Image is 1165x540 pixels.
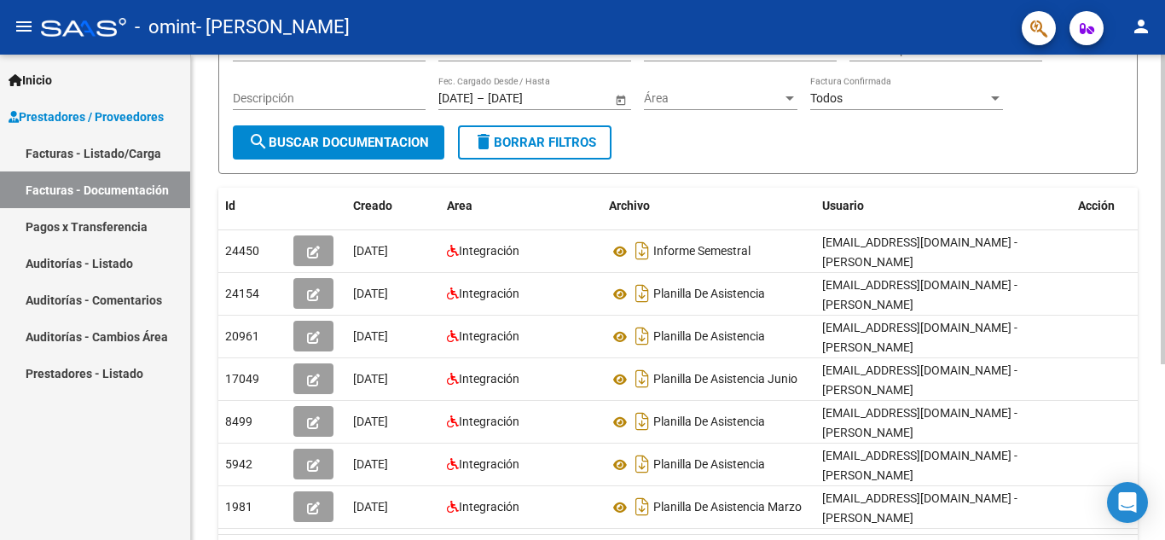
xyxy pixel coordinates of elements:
[225,372,259,386] span: 17049
[477,91,484,106] span: –
[822,278,1017,311] span: [EMAIL_ADDRESS][DOMAIN_NAME] - [PERSON_NAME]
[9,71,52,90] span: Inicio
[488,91,571,106] input: Fecha fin
[225,199,235,212] span: Id
[447,199,472,212] span: Area
[225,415,252,428] span: 8499
[653,330,765,344] span: Planilla De Asistencia
[196,9,350,46] span: - [PERSON_NAME]
[653,287,765,301] span: Planilla De Asistencia
[459,415,519,428] span: Integración
[631,493,653,520] i: Descargar documento
[438,91,473,106] input: Fecha inicio
[248,131,269,152] mat-icon: search
[473,131,494,152] mat-icon: delete
[225,457,252,471] span: 5942
[353,287,388,300] span: [DATE]
[822,491,1017,525] span: [EMAIL_ADDRESS][DOMAIN_NAME] - [PERSON_NAME]
[473,135,596,150] span: Borrar Filtros
[225,244,259,258] span: 24450
[1071,188,1156,224] datatable-header-cell: Acción
[459,372,519,386] span: Integración
[135,9,196,46] span: - omint
[611,90,629,108] button: Open calendar
[815,188,1071,224] datatable-header-cell: Usuario
[248,135,429,150] span: Buscar Documentacion
[459,287,519,300] span: Integración
[353,457,388,471] span: [DATE]
[822,449,1017,482] span: [EMAIL_ADDRESS][DOMAIN_NAME] - [PERSON_NAME]
[1107,482,1148,523] div: Open Intercom Messenger
[653,373,797,386] span: Planilla De Asistencia Junio
[353,500,388,514] span: [DATE]
[1078,199,1115,212] span: Acción
[653,458,765,472] span: Planilla De Asistencia
[653,415,765,429] span: Planilla De Asistencia
[440,188,602,224] datatable-header-cell: Area
[353,329,388,343] span: [DATE]
[459,500,519,514] span: Integración
[631,450,653,478] i: Descargar documento
[631,280,653,307] i: Descargar documento
[1131,16,1151,37] mat-icon: person
[822,235,1017,269] span: [EMAIL_ADDRESS][DOMAIN_NAME] - [PERSON_NAME]
[225,500,252,514] span: 1981
[353,199,392,212] span: Creado
[602,188,815,224] datatable-header-cell: Archivo
[353,244,388,258] span: [DATE]
[822,321,1017,354] span: [EMAIL_ADDRESS][DOMAIN_NAME] - [PERSON_NAME]
[459,244,519,258] span: Integración
[346,188,440,224] datatable-header-cell: Creado
[822,363,1017,397] span: [EMAIL_ADDRESS][DOMAIN_NAME] - [PERSON_NAME]
[218,188,287,224] datatable-header-cell: Id
[459,329,519,343] span: Integración
[9,107,164,126] span: Prestadores / Proveedores
[822,199,864,212] span: Usuario
[644,91,782,106] span: Área
[653,501,802,514] span: Planilla De Asistencia Marzo
[225,329,259,343] span: 20961
[631,408,653,435] i: Descargar documento
[631,237,653,264] i: Descargar documento
[810,91,843,105] span: Todos
[653,245,751,258] span: Informe Semestral
[631,365,653,392] i: Descargar documento
[353,415,388,428] span: [DATE]
[459,457,519,471] span: Integración
[233,125,444,160] button: Buscar Documentacion
[353,372,388,386] span: [DATE]
[631,322,653,350] i: Descargar documento
[609,199,650,212] span: Archivo
[14,16,34,37] mat-icon: menu
[822,406,1017,439] span: [EMAIL_ADDRESS][DOMAIN_NAME] - [PERSON_NAME]
[458,125,611,160] button: Borrar Filtros
[225,287,259,300] span: 24154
